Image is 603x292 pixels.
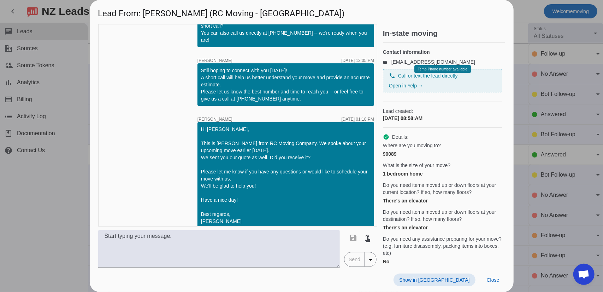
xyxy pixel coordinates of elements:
span: Show in [GEOGRAPHIC_DATA] [399,277,469,283]
span: Do you need any assistance preparing for your move? (e.g. furniture disassembly, packing items in... [383,235,502,257]
div: Hi [PERSON_NAME], This is [PERSON_NAME] from RC Moving Company. We spoke about your upcoming move... [201,126,371,225]
span: Close [487,277,499,283]
mat-icon: touch_app [363,234,372,242]
div: No [383,258,502,265]
div: There's an elevator [383,224,502,231]
span: Lead created: [383,108,502,115]
mat-icon: check_circle [383,134,389,140]
div: There's an elevator [383,197,502,204]
span: Details: [392,133,409,141]
a: Open in Yelp → [389,83,423,88]
div: 90089 [383,150,502,158]
div: [DATE] 01:18:PM [341,117,374,121]
div: Still hoping to connect with you [DATE]! A short call will help us better understand your move an... [201,67,371,102]
mat-icon: email [383,60,391,64]
div: Open chat [573,264,595,285]
span: [PERSON_NAME] [197,117,232,121]
a: [EMAIL_ADDRESS][DOMAIN_NAME] [391,59,475,65]
div: 1 bedroom home [383,170,502,177]
h2: In-state moving [383,30,505,37]
span: Where are you moving to? [383,142,441,149]
span: Do you need items moved up or down floors at your destination? If so, how many floors? [383,208,502,223]
span: Temp Phone number available [418,67,467,71]
button: Close [481,274,505,286]
mat-icon: arrow_drop_down [366,256,375,264]
mat-icon: phone [389,73,395,79]
span: What is the size of your move? [383,162,450,169]
div: [DATE] 08:58:AM [383,115,502,122]
div: [DATE] 12:05:PM [341,58,374,63]
span: [PERSON_NAME] [197,58,232,63]
span: Call or text the lead directly [398,72,458,79]
button: Show in [GEOGRAPHIC_DATA] [394,274,475,286]
h4: Contact information [383,48,502,56]
span: Do you need items moved up or down floors at your current location? If so, how many floors? [383,182,502,196]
